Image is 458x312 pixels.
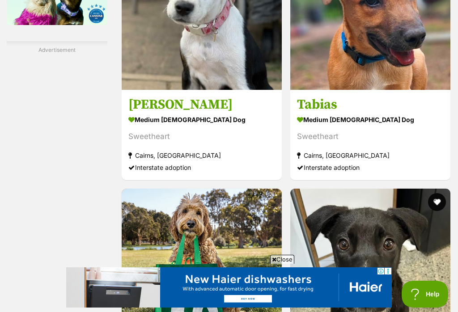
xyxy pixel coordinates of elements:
div: Interstate adoption [128,161,275,173]
button: favourite [428,193,446,211]
strong: medium [DEMOGRAPHIC_DATA] Dog [128,113,275,126]
h3: Tabias [297,96,444,113]
strong: medium [DEMOGRAPHIC_DATA] Dog [297,113,444,126]
strong: Cairns, [GEOGRAPHIC_DATA] [128,149,275,161]
a: [PERSON_NAME] medium [DEMOGRAPHIC_DATA] Dog Sweetheart Cairns, [GEOGRAPHIC_DATA] Interstate adoption [122,89,282,180]
iframe: Help Scout Beacon - Open [402,281,449,308]
h3: [PERSON_NAME] [128,96,275,113]
a: Tabias medium [DEMOGRAPHIC_DATA] Dog Sweetheart Cairns, [GEOGRAPHIC_DATA] Interstate adoption [290,89,450,180]
div: Interstate adoption [297,161,444,173]
div: Sweetheart [297,131,444,143]
span: Close [270,255,294,264]
iframe: Advertisement [66,267,392,308]
strong: Cairns, [GEOGRAPHIC_DATA] [297,149,444,161]
div: Sweetheart [128,131,275,143]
